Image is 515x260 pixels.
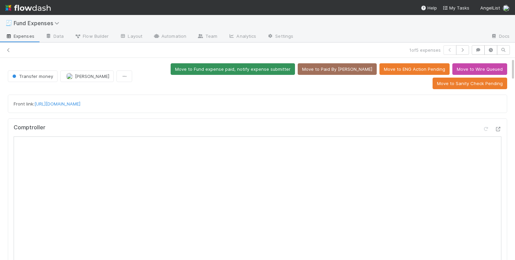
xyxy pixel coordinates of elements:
[66,73,73,80] img: avatar_abca0ba5-4208-44dd-8897-90682736f166.png
[5,33,34,39] span: Expenses
[452,63,507,75] button: Move to Wire Queued
[75,33,109,39] span: Flow Builder
[11,74,53,79] span: Transfer money
[262,31,299,42] a: Settings
[171,63,295,75] button: Move to Fund expense paid, notify expense submitter
[14,101,80,107] span: Front link:
[485,31,515,42] a: Docs
[5,20,12,26] span: 🧾
[60,70,114,82] button: [PERSON_NAME]
[40,31,69,42] a: Data
[69,31,114,42] a: Flow Builder
[192,31,223,42] a: Team
[409,47,441,53] span: 1 of 5 expenses
[8,70,58,82] button: Transfer money
[114,31,148,42] a: Layout
[480,5,500,11] span: AngelList
[298,63,377,75] button: Move to Paid By [PERSON_NAME]
[433,78,507,89] button: Move to Sanity Check Pending
[75,74,109,79] span: [PERSON_NAME]
[14,124,45,131] h5: Comptroller
[14,20,63,27] span: Fund Expenses
[34,101,80,107] a: [URL][DOMAIN_NAME]
[148,31,192,42] a: Automation
[379,63,450,75] button: Move to ENG Action Pending
[503,5,510,12] img: avatar_abca0ba5-4208-44dd-8897-90682736f166.png
[223,31,262,42] a: Analytics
